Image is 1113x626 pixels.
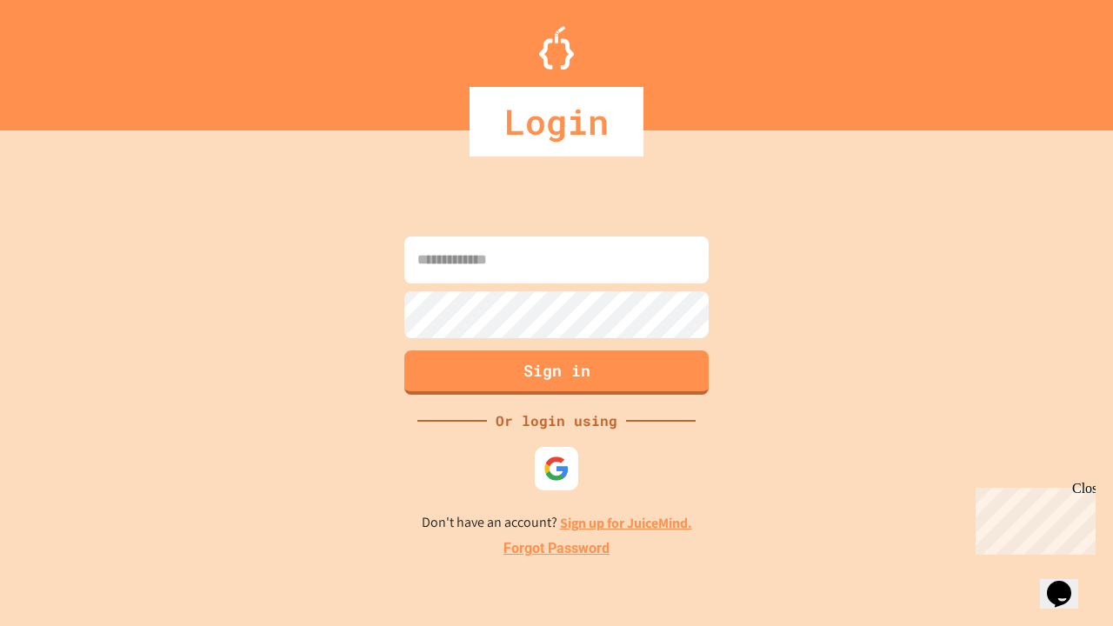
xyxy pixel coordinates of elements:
iframe: chat widget [1040,556,1096,609]
iframe: chat widget [969,481,1096,555]
img: google-icon.svg [543,456,570,482]
button: Sign in [404,350,709,395]
div: Login [470,87,643,156]
p: Don't have an account? [422,512,692,534]
div: Chat with us now!Close [7,7,120,110]
a: Forgot Password [503,538,610,559]
img: Logo.svg [539,26,574,70]
div: Or login using [487,410,626,431]
a: Sign up for JuiceMind. [560,514,692,532]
